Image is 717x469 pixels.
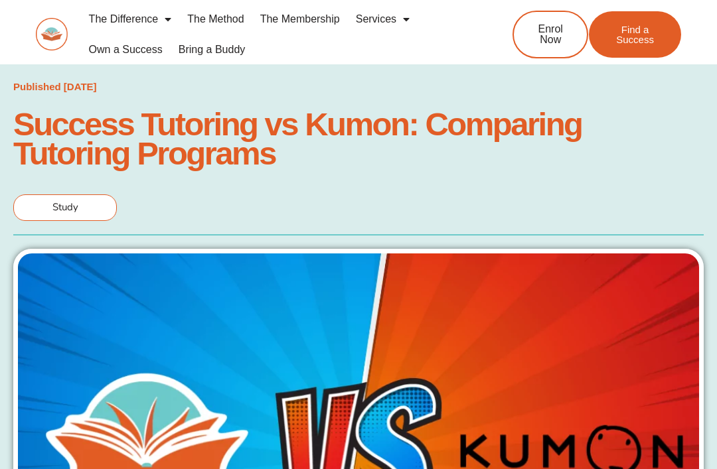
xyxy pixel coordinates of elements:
a: Own a Success [81,34,171,65]
nav: Menu [81,4,476,65]
a: The Difference [81,4,180,34]
span: Find a Success [609,25,661,44]
a: Bring a Buddy [171,34,254,65]
span: Enrol Now [534,24,567,45]
time: [DATE] [64,81,97,92]
h1: Success Tutoring vs Kumon: Comparing Tutoring Programs [13,109,704,168]
span: Study [52,200,78,214]
a: The Method [179,4,252,34]
a: The Membership [252,4,348,34]
a: Published [DATE] [13,78,97,96]
span: Published [13,81,61,92]
a: Enrol Now [513,11,588,58]
a: Services [348,4,418,34]
a: Find a Success [589,11,681,58]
